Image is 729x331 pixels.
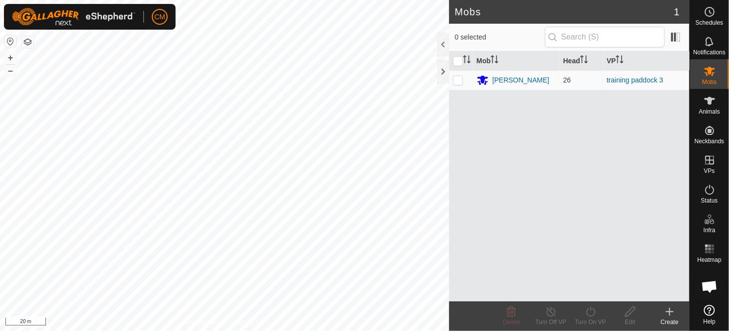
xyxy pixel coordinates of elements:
h2: Mobs [455,6,674,18]
button: Reset Map [4,36,16,47]
div: [PERSON_NAME] [493,75,549,85]
div: Turn Off VP [531,318,571,327]
div: Turn On VP [571,318,610,327]
span: 0 selected [455,32,545,42]
img: Gallagher Logo [12,8,136,26]
span: 1 [674,4,680,19]
span: Help [703,319,716,325]
p-sorticon: Activate to sort [616,57,624,65]
p-sorticon: Activate to sort [463,57,471,65]
span: Neckbands [694,138,724,144]
span: Delete [503,319,520,326]
button: + [4,52,16,64]
span: Schedules [695,20,723,26]
button: Map Layers [22,36,34,48]
div: Edit [610,318,650,327]
span: 26 [563,76,571,84]
span: Animals [699,109,720,115]
span: Status [701,198,718,204]
div: Create [650,318,689,327]
p-sorticon: Activate to sort [580,57,588,65]
th: VP [603,51,689,71]
a: Contact Us [234,318,263,327]
div: Open chat [695,272,725,301]
span: Notifications [693,49,726,55]
span: Heatmap [697,257,722,263]
th: Mob [473,51,559,71]
a: Privacy Policy [185,318,223,327]
a: training paddock 3 [607,76,663,84]
span: Mobs [702,79,717,85]
span: CM [154,12,165,22]
button: – [4,65,16,77]
input: Search (S) [545,27,665,47]
th: Head [559,51,603,71]
span: VPs [704,168,715,174]
span: Infra [703,227,715,233]
p-sorticon: Activate to sort [491,57,499,65]
a: Help [690,301,729,329]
